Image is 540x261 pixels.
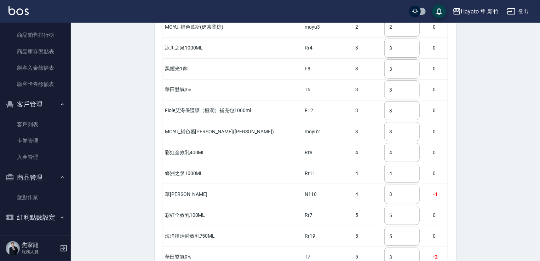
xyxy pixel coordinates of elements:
[303,226,354,246] td: Rr19
[461,7,499,16] div: Hayato 隼 新竹
[163,121,303,142] td: MOYU_補色慕[PERSON_NAME]([PERSON_NAME])
[303,79,354,100] td: T5
[431,79,448,100] td: 0
[163,163,303,184] td: 綠洲之泉1000ML
[354,58,383,79] td: 3
[163,37,303,58] td: 冰川之泉1000ML
[354,205,383,226] td: 5
[163,17,303,37] td: MOYU_補色慕斯(奶茶柔棕)
[163,184,303,205] td: 華[PERSON_NAME]
[3,168,68,187] button: 商品管理
[3,43,68,60] a: 商品庫存盤點表
[432,4,446,18] button: save
[431,142,448,163] td: 0
[431,17,448,37] td: 0
[504,5,532,18] button: 登出
[431,58,448,79] td: 0
[3,95,68,114] button: 客戶管理
[22,249,58,255] p: 服務人員
[450,4,501,19] button: Hayato 隼 新竹
[3,27,68,43] a: 商品銷售排行榜
[6,241,20,255] img: Person
[354,37,383,58] td: 3
[431,121,448,142] td: 0
[354,100,383,121] td: 3
[3,60,68,76] a: 顧客入金餘額表
[163,100,303,121] td: Fiole艾淂保護膜（極潤）補充包1000ml
[303,205,354,226] td: Rr7
[303,142,354,163] td: Rr8
[163,58,303,79] td: 黑耀光1劑
[3,149,68,165] a: 入金管理
[354,17,383,37] td: 2
[303,163,354,184] td: Rr11
[163,142,303,163] td: 彩虹全效乳400ML
[303,37,354,58] td: Rr4
[163,205,303,226] td: 彩虹全效乳100ML
[22,242,58,249] h5: 焦家龍
[431,205,448,226] td: 0
[431,100,448,121] td: 0
[354,79,383,100] td: 3
[431,37,448,58] td: 0
[433,254,438,260] span: -2
[303,184,354,205] td: N110
[3,189,68,205] a: 盤點作業
[303,58,354,79] td: F8
[8,6,29,15] img: Logo
[303,100,354,121] td: F12
[354,163,383,184] td: 4
[3,208,68,227] button: 紅利點數設定
[431,226,448,246] td: 0
[354,142,383,163] td: 4
[163,226,303,246] td: 海洋復活瞬效乳750ML
[431,163,448,184] td: 0
[303,17,354,37] td: moyu3
[354,121,383,142] td: 3
[3,133,68,149] a: 卡券管理
[433,191,438,197] span: -1
[3,116,68,133] a: 客戶列表
[163,79,303,100] td: 華田雙氧3%
[303,121,354,142] td: moyu2
[354,184,383,205] td: 4
[354,226,383,246] td: 5
[3,76,68,92] a: 顧客卡券餘額表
